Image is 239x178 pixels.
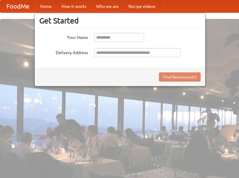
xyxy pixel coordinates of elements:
[159,72,201,82] button: Find Restaurants!
[0,0,35,12] a: FoodMe
[35,0,57,12] a: Home
[39,48,88,56] label: Delivery Address
[39,33,88,40] label: Your Name
[39,16,201,25] h3: Get Started
[57,0,91,12] a: How it works
[91,0,124,12] a: Who we are
[124,0,160,12] a: Recipe videos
